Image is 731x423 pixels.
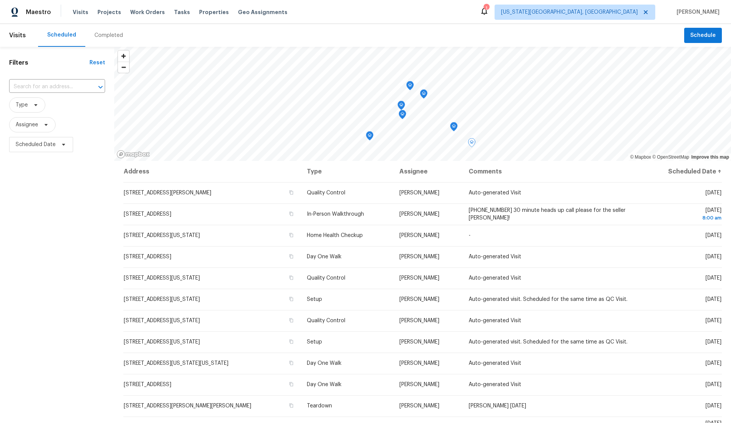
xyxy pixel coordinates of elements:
[97,8,121,16] span: Projects
[469,233,471,238] span: -
[397,101,405,113] div: Map marker
[469,403,526,409] span: [PERSON_NAME] [DATE]
[89,59,105,67] div: Reset
[47,31,76,39] div: Scheduled
[307,254,342,259] span: Day One Walk
[420,89,428,101] div: Map marker
[307,275,345,281] span: Quality Control
[399,339,439,345] span: [PERSON_NAME]
[124,361,228,366] span: [STREET_ADDRESS][US_STATE][US_STATE]
[674,8,720,16] span: [PERSON_NAME]
[691,154,729,160] a: Improve this map
[124,297,200,302] span: [STREET_ADDRESS][US_STATE]
[199,8,229,16] span: Properties
[124,233,200,238] span: [STREET_ADDRESS][US_STATE]
[288,296,295,302] button: Copy Address
[648,214,721,222] div: 8:00 am
[288,338,295,345] button: Copy Address
[114,47,731,161] canvas: Map
[124,190,211,196] span: [STREET_ADDRESS][PERSON_NAME]
[399,254,439,259] span: [PERSON_NAME]
[399,190,439,196] span: [PERSON_NAME]
[124,318,200,323] span: [STREET_ADDRESS][US_STATE]
[469,382,521,387] span: Auto-generated Visit
[450,122,458,134] div: Map marker
[9,81,84,93] input: Search for an address...
[469,297,627,302] span: Auto-generated visit. Scheduled for the same time as QC Visit.
[288,232,295,239] button: Copy Address
[16,101,28,109] span: Type
[399,403,439,409] span: [PERSON_NAME]
[399,318,439,323] span: [PERSON_NAME]
[288,274,295,281] button: Copy Address
[307,403,332,409] span: Teardown
[238,8,287,16] span: Geo Assignments
[501,8,638,16] span: [US_STATE][GEOGRAPHIC_DATA], [GEOGRAPHIC_DATA]
[399,361,439,366] span: [PERSON_NAME]
[705,190,721,196] span: [DATE]
[301,161,393,182] th: Type
[288,253,295,260] button: Copy Address
[705,297,721,302] span: [DATE]
[9,59,89,67] h1: Filters
[652,154,689,160] a: OpenStreetMap
[399,110,406,122] div: Map marker
[124,211,171,217] span: [STREET_ADDRESS]
[118,62,129,73] button: Zoom out
[705,233,721,238] span: [DATE]
[705,361,721,366] span: [DATE]
[288,189,295,196] button: Copy Address
[95,82,106,92] button: Open
[124,382,171,387] span: [STREET_ADDRESS]
[288,402,295,409] button: Copy Address
[469,190,521,196] span: Auto-generated Visit
[174,10,190,15] span: Tasks
[399,211,439,217] span: [PERSON_NAME]
[26,8,51,16] span: Maestro
[307,361,342,366] span: Day One Walk
[307,190,345,196] span: Quality Control
[469,339,627,345] span: Auto-generated visit. Scheduled for the same time as QC Visit.
[307,233,363,238] span: Home Health Checkup
[118,51,129,62] button: Zoom in
[630,154,651,160] a: Mapbox
[123,161,301,182] th: Address
[16,141,56,148] span: Scheduled Date
[307,382,342,387] span: Day One Walk
[399,275,439,281] span: [PERSON_NAME]
[705,339,721,345] span: [DATE]
[705,318,721,323] span: [DATE]
[705,382,721,387] span: [DATE]
[288,317,295,324] button: Copy Address
[642,161,722,182] th: Scheduled Date ↑
[393,161,463,182] th: Assignee
[399,382,439,387] span: [PERSON_NAME]
[130,8,165,16] span: Work Orders
[399,297,439,302] span: [PERSON_NAME]
[124,254,171,259] span: [STREET_ADDRESS]
[469,254,521,259] span: Auto-generated Visit
[307,318,345,323] span: Quality Control
[124,339,200,345] span: [STREET_ADDRESS][US_STATE]
[469,318,521,323] span: Auto-generated Visit
[288,210,295,217] button: Copy Address
[94,32,123,39] div: Completed
[684,28,722,43] button: Schedule
[73,8,88,16] span: Visits
[469,275,521,281] span: Auto-generated Visit
[117,150,150,159] a: Mapbox homepage
[406,81,414,93] div: Map marker
[469,208,626,221] span: [PHONE_NUMBER] 30 minute heads up call please for the seller [PERSON_NAME]!
[469,361,521,366] span: Auto-generated Visit
[399,233,439,238] span: [PERSON_NAME]
[9,27,26,44] span: Visits
[484,5,489,12] div: 1
[307,297,322,302] span: Setup
[124,275,200,281] span: [STREET_ADDRESS][US_STATE]
[124,403,251,409] span: [STREET_ADDRESS][PERSON_NAME][PERSON_NAME]
[705,254,721,259] span: [DATE]
[690,31,716,40] span: Schedule
[307,211,364,217] span: In-Person Walkthrough
[648,208,721,222] span: [DATE]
